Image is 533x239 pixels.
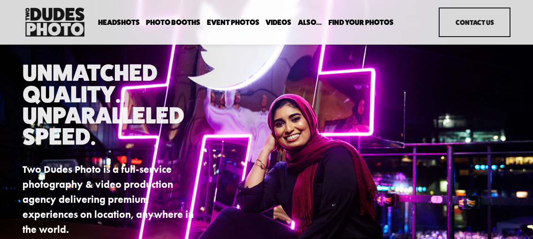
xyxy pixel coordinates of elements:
a: Event Photos [207,18,259,27]
a: Videos [266,18,291,27]
strong: Two Dudes Photo is a full-service photography & video production agency delivering premium experi... [23,163,196,236]
span: Also... [298,19,322,26]
a: folder dropdown [146,18,200,27]
a: folder dropdown [298,18,322,27]
img: Two Dudes Photo | Headshots, Portraits &amp; Photo Booths [23,5,87,39]
a: folder dropdown [98,18,140,27]
span: Find Your Photos [328,19,394,26]
a: folder dropdown [328,18,394,27]
h1: Unmatched Quality. Unparalleled Speed. [23,62,202,146]
span: Headshots [98,19,140,26]
span: Photo Booths [146,19,200,26]
a: Contact Us [439,8,510,37]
